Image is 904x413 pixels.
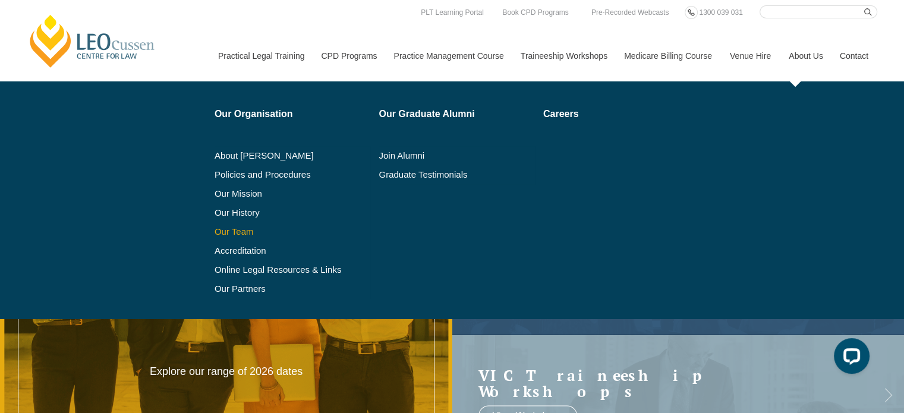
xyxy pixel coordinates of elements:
a: Medicare Billing Course [615,30,721,81]
a: Practice Management Course [385,30,512,81]
a: Our Team [215,227,371,237]
a: PLT Learning Portal [418,6,487,19]
a: Pre-Recorded Webcasts [588,6,672,19]
a: 1300 039 031 [696,6,745,19]
p: Explore our range of 2026 dates [136,365,316,379]
a: Online Legal Resources & Links [215,265,371,275]
a: Traineeship Workshops [512,30,615,81]
iframe: LiveChat chat widget [824,333,874,383]
a: Our Mission [215,189,341,198]
a: Our Graduate Alumni [379,109,535,119]
a: [PERSON_NAME] Centre for Law [27,13,158,69]
a: Our History [215,208,371,217]
a: Practical Legal Training [209,30,313,81]
a: VIC Traineeship Workshops [478,367,855,399]
a: About Us [780,30,831,81]
a: Careers [543,109,678,119]
span: 1300 039 031 [699,8,742,17]
a: About [PERSON_NAME] [215,151,371,160]
a: Graduate Testimonials [379,170,535,179]
a: Policies and Procedures [215,170,371,179]
a: Our Partners [215,284,371,294]
a: Contact [831,30,877,81]
a: Join Alumni [379,151,535,160]
a: Venue Hire [721,30,780,81]
a: Our Organisation [215,109,371,119]
a: CPD Programs [312,30,385,81]
a: Book CPD Programs [499,6,571,19]
a: Accreditation [215,246,371,256]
